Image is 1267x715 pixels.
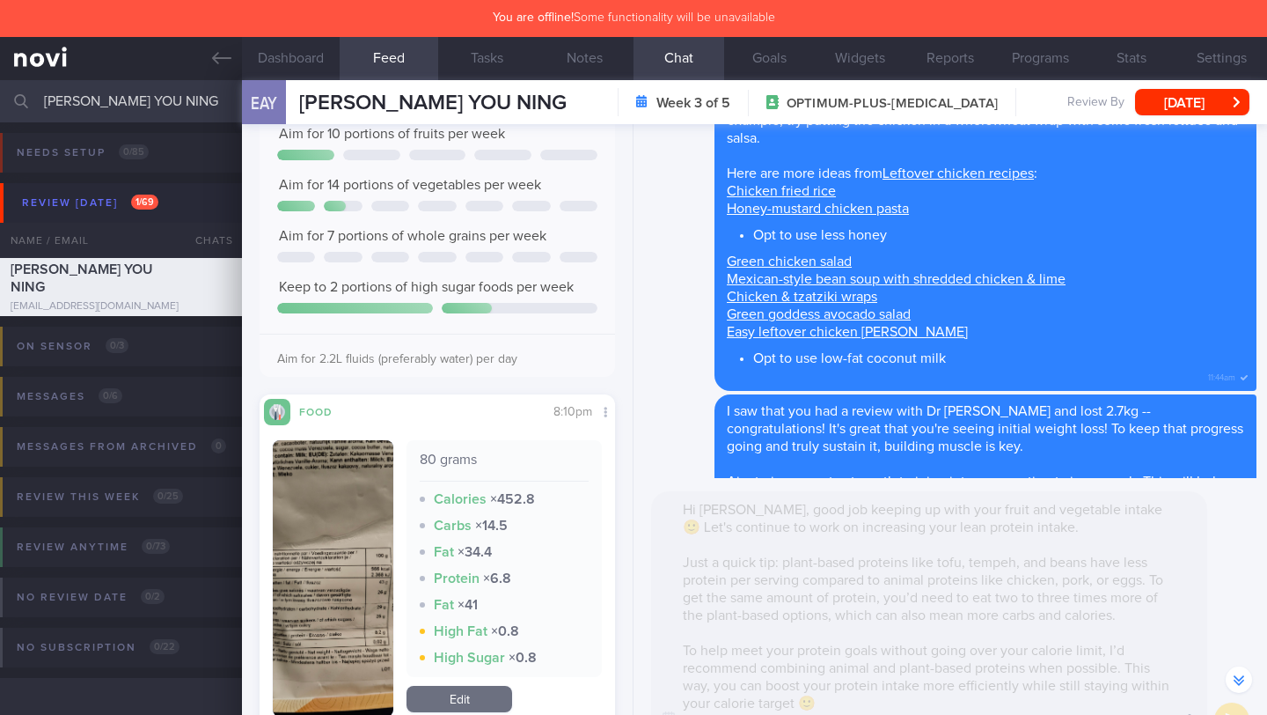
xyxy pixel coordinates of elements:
[150,639,179,654] span: 0 / 22
[290,403,361,418] div: Food
[279,229,546,243] span: Aim for 7 portions of whole grains per week
[509,651,537,665] strong: × 0.8
[438,36,536,80] button: Tasks
[490,492,535,506] strong: × 452.8
[815,36,905,80] button: Widgets
[727,272,1066,286] a: Mexican-style bean soup with shredded chicken & lime
[727,404,1243,453] span: I saw that you had a review with Dr [PERSON_NAME] and lost 2.7kg -- congratulations! It's great t...
[483,571,511,586] strong: × 6.8
[211,439,226,453] span: 0
[633,36,724,80] button: Chat
[142,539,170,554] span: 0 / 73
[1208,367,1235,384] span: 11:44am
[279,178,541,192] span: Aim for 14 portions of vegetables per week
[724,36,815,80] button: Goals
[99,388,122,403] span: 0 / 6
[238,70,290,137] div: EAY
[434,545,454,559] strong: Fat
[12,636,184,660] div: No subscription
[420,451,589,482] div: 80 grams
[12,141,153,165] div: Needs setup
[11,262,153,294] span: [PERSON_NAME] YOU NING
[12,535,174,559] div: Review anytime
[787,95,998,113] span: OPTIMUM-PLUS-[MEDICAL_DATA]
[279,127,505,141] span: Aim for 10 portions of fruits per week
[434,598,454,612] strong: Fat
[299,92,567,114] span: [PERSON_NAME] YOU NING
[727,166,1037,181] span: Here are more ideas from :
[727,254,852,269] a: Green chicken salad
[656,94,730,112] strong: Week 3 of 5
[434,519,472,533] strong: Carbs
[434,492,487,506] strong: Calories
[18,191,163,215] div: Review [DATE]
[458,545,492,559] strong: × 34.4
[727,307,911,321] a: Green goddess avocado salad
[727,202,909,216] a: Honey-mustard chicken pasta
[119,144,149,159] span: 0 / 85
[434,624,487,638] strong: High Fat
[153,489,183,504] span: 0 / 25
[727,184,836,198] a: Chicken fried rice
[434,571,480,586] strong: Protein
[12,335,133,358] div: On sensor
[277,353,517,365] span: Aim for 2.2L fluids (preferably water) per day
[1176,36,1267,80] button: Settings
[12,485,187,509] div: Review this week
[11,300,231,313] div: [EMAIL_ADDRESS][DOMAIN_NAME]
[106,338,128,353] span: 0 / 3
[406,686,512,712] a: Edit
[491,624,519,638] strong: × 0.8
[553,406,592,418] span: 8:10pm
[172,223,242,258] div: Chats
[883,166,1034,181] a: Leftover chicken recipes
[753,345,1244,367] li: Opt to use low-fat coconut milk
[12,586,169,609] div: No review date
[995,36,1086,80] button: Programs
[493,11,574,24] strong: You are offline!
[131,195,158,210] span: 1 / 69
[434,651,505,665] strong: High Sugar
[1086,36,1176,80] button: Stats
[727,290,877,304] a: Chicken & tzatziki wraps
[12,435,231,459] div: Messages from Archived
[12,385,127,409] div: Messages
[475,519,508,533] strong: × 14.5
[727,475,1224,524] span: Aim to incorporate strength training into your routine twice a week. This will help increase your...
[905,36,996,80] button: Reports
[1067,95,1124,111] span: Review By
[141,589,165,604] span: 0 / 2
[279,280,574,294] span: Keep to 2 portions of high sugar foods per week
[1135,89,1249,115] button: [DATE]
[458,598,478,612] strong: × 41
[242,36,340,80] button: Dashboard
[753,222,1244,244] li: Opt to use less honey
[727,325,968,339] a: Easy leftover chicken [PERSON_NAME]
[536,36,633,80] button: Notes
[340,36,437,80] button: Feed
